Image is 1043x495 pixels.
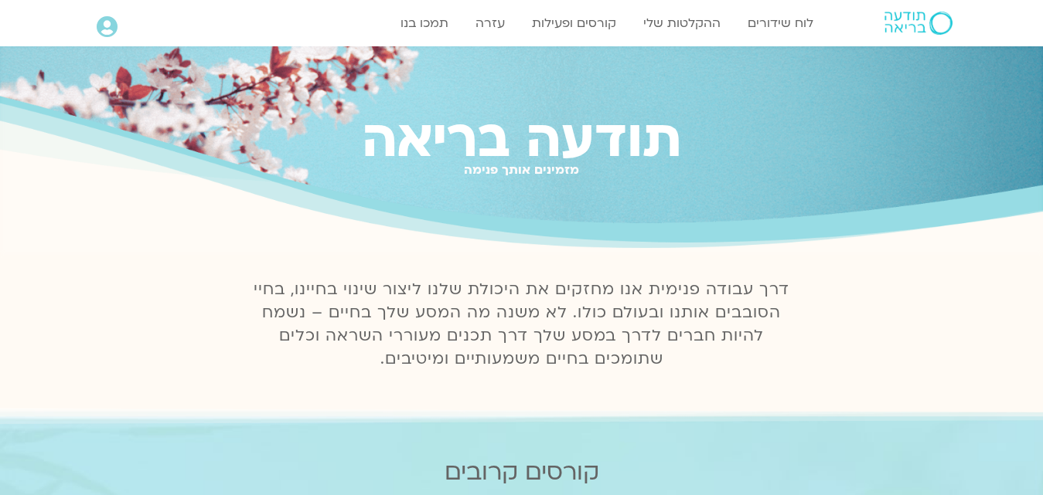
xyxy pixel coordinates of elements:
[245,278,799,371] p: דרך עבודה פנימית אנו מחזקים את היכולת שלנו ליצור שינוי בחיינו, בחיי הסובבים אותנו ובעולם כולו. לא...
[885,12,953,35] img: תודעה בריאה
[468,8,513,38] a: עזרה
[524,8,624,38] a: קורסים ופעילות
[393,8,456,38] a: תמכו בנו
[740,8,821,38] a: לוח שידורים
[636,8,728,38] a: ההקלטות שלי
[40,459,1004,486] h2: קורסים קרובים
